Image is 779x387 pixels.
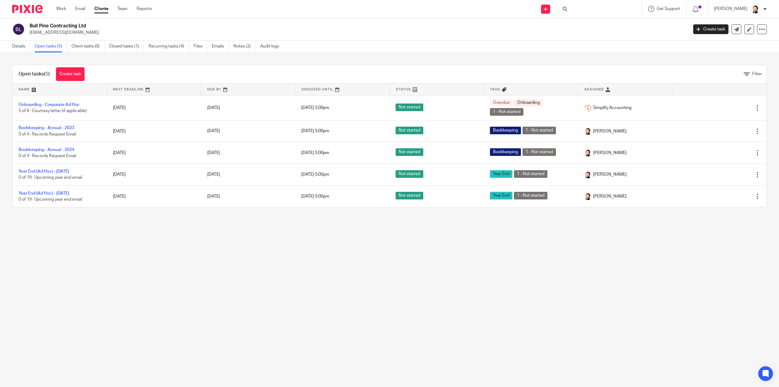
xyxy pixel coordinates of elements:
span: [PERSON_NAME] [593,128,627,134]
a: Email [75,6,85,12]
span: [DATE] [207,194,220,199]
span: 0 of 4 · Records Request Email [19,154,76,158]
span: 1 - Not started [514,192,547,199]
span: Not started [396,104,423,111]
span: Tags [490,88,500,91]
p: [EMAIL_ADDRESS][DOMAIN_NAME] [30,30,684,36]
span: [DATE] 5:00pm [301,194,329,199]
a: Create task [693,24,728,34]
img: Jayde%20Headshot.jpg [584,171,592,178]
a: Create task [56,67,85,81]
span: Simplify Accounting [593,105,631,111]
span: 1 - Not started [490,108,523,116]
h2: Bull Pine Contracting Ltd [30,23,553,29]
img: Jayde%20Headshot.jpg [584,193,592,200]
a: Recurring tasks (4) [148,40,189,52]
a: Notes (2) [233,40,256,52]
span: Not started [396,127,423,134]
a: Year End (Ad Hoc) - [DATE] [19,191,69,195]
img: Jayde%20Headshot.jpg [584,149,592,157]
a: Files [194,40,207,52]
span: Not started [396,170,423,178]
a: Work [56,6,66,12]
span: [PERSON_NAME] [593,150,627,156]
a: Closed tasks (1) [109,40,144,52]
span: Filter [752,72,762,76]
td: [DATE] [107,185,201,207]
span: Status [396,88,411,91]
span: [DATE] 5:00pm [301,106,329,110]
td: [DATE] [107,96,201,120]
span: 5 of 6 · Courtesy letter (if applicable) [19,109,87,113]
span: Overdue [490,99,513,107]
span: Bookkeeping [490,127,521,134]
a: Details [12,40,30,52]
span: (5) [44,72,50,76]
span: Not started [396,192,423,199]
img: svg%3E [12,23,25,36]
span: [DATE] 5:00pm [301,129,329,133]
span: Bookkeeping [490,148,521,156]
span: 0 of 4 · Records Request Email [19,132,76,136]
span: 1 - Not started [522,148,556,156]
span: [DATE] [207,172,220,177]
span: [DATE] [207,151,220,155]
span: 0 of 19 · Upcoming year end email [19,176,82,180]
a: Audit logs [260,40,284,52]
span: Snoozed Until [302,88,334,91]
span: [PERSON_NAME] [593,193,627,199]
span: [DATE] [207,129,220,133]
span: [DATE] [207,106,220,110]
a: Open tasks (5) [35,40,67,52]
img: Jayde%20Headshot.jpg [750,4,760,14]
a: Team [117,6,128,12]
td: [DATE] [107,142,201,164]
span: 1 - Not started [522,127,556,134]
img: Jayde%20Headshot.jpg [584,128,592,135]
img: Pixie [12,5,43,13]
img: Screenshot%202023-11-29%20141159.png [584,104,592,112]
span: [DATE] 5:00pm [301,151,329,155]
span: Onboarding [514,99,543,107]
span: Not started [396,148,423,156]
a: Client tasks (0) [72,40,104,52]
span: Get Support [657,7,680,11]
a: Bookkeeping - Annual - 2024 [19,148,74,152]
a: Emails [212,40,229,52]
a: Bookkeeping - Annual - 2023 [19,126,74,130]
td: [DATE] [107,164,201,185]
a: Reports [137,6,152,12]
span: [PERSON_NAME] [593,171,627,178]
span: 1 - Not started [514,170,547,178]
span: [DATE] 5:00pm [301,173,329,177]
span: Year End [490,170,512,178]
a: Year End (Ad Hoc) - [DATE] [19,169,69,174]
a: Onboarding - Corporate Ad Hoc [19,103,80,107]
td: [DATE] [107,120,201,142]
span: 0 of 19 · Upcoming year end email [19,197,82,202]
p: [PERSON_NAME] [714,6,747,12]
span: Year End [490,192,512,199]
a: Clients [94,6,108,12]
h1: Open tasks [19,71,50,77]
